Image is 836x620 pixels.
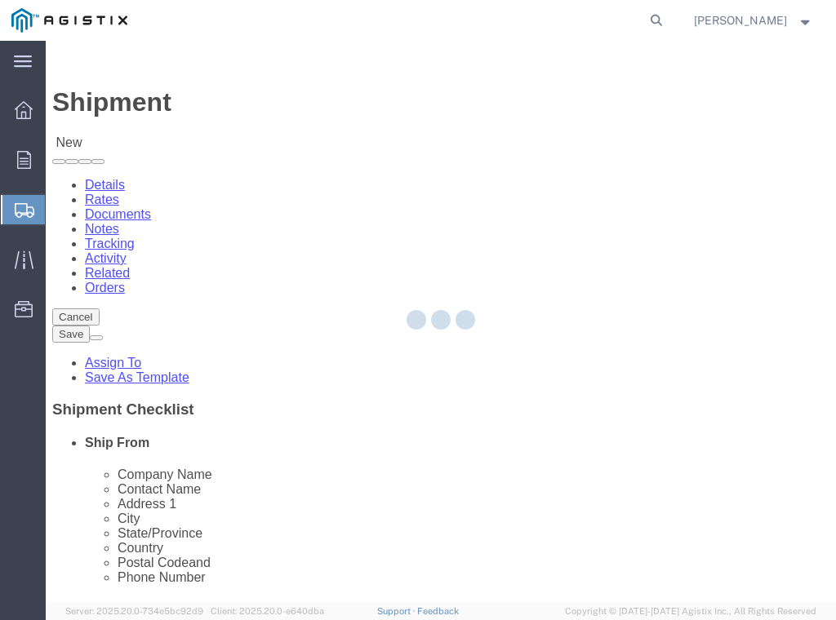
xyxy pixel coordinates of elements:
[65,606,203,616] span: Server: 2025.20.0-734e5bc92d9
[693,11,814,30] button: [PERSON_NAME]
[11,8,127,33] img: logo
[211,606,324,616] span: Client: 2025.20.0-e640dba
[565,604,816,618] span: Copyright © [DATE]-[DATE] Agistix Inc., All Rights Reserved
[417,606,459,616] a: Feedback
[377,606,418,616] a: Support
[694,11,787,29] span: Juan Ruiz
